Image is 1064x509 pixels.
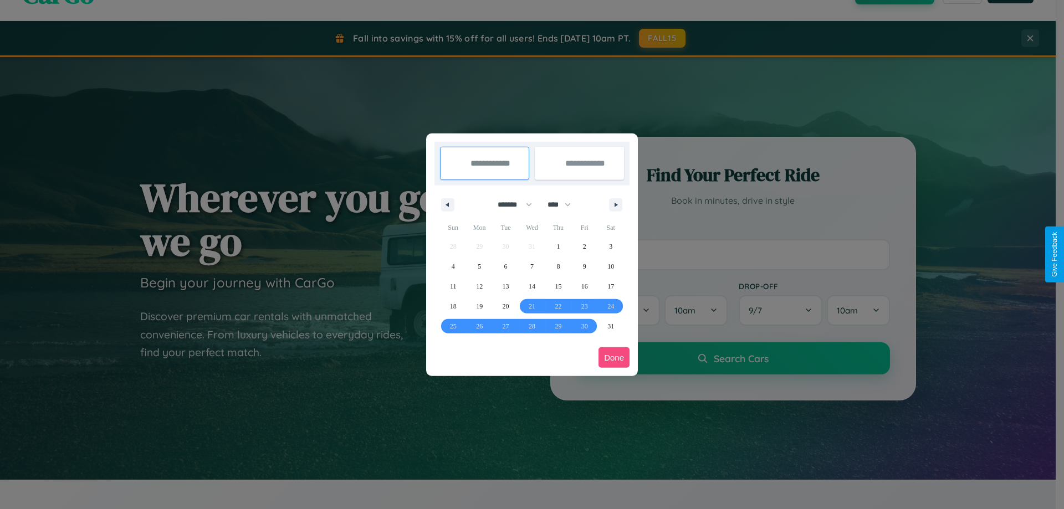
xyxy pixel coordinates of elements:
[607,316,614,336] span: 31
[598,296,624,316] button: 24
[598,256,624,276] button: 10
[1051,232,1058,277] div: Give Feedback
[440,316,466,336] button: 25
[598,316,624,336] button: 31
[598,236,624,256] button: 3
[529,316,535,336] span: 28
[450,296,457,316] span: 18
[466,316,492,336] button: 26
[476,296,483,316] span: 19
[583,256,586,276] span: 9
[466,219,492,236] span: Mon
[466,256,492,276] button: 5
[581,296,588,316] span: 23
[440,219,466,236] span: Sun
[493,256,519,276] button: 6
[503,316,509,336] span: 27
[607,276,614,296] span: 17
[571,276,597,296] button: 16
[519,296,545,316] button: 21
[571,316,597,336] button: 30
[493,316,519,336] button: 27
[581,316,588,336] span: 30
[440,276,466,296] button: 11
[598,347,630,368] button: Done
[440,296,466,316] button: 18
[545,296,571,316] button: 22
[571,296,597,316] button: 23
[556,256,560,276] span: 8
[493,219,519,236] span: Tue
[571,219,597,236] span: Fri
[519,316,545,336] button: 28
[555,296,561,316] span: 22
[598,219,624,236] span: Sat
[476,276,483,296] span: 12
[598,276,624,296] button: 17
[450,276,457,296] span: 11
[519,219,545,236] span: Wed
[545,276,571,296] button: 15
[440,256,466,276] button: 4
[545,256,571,276] button: 8
[493,296,519,316] button: 20
[529,296,535,316] span: 21
[607,296,614,316] span: 24
[529,276,535,296] span: 14
[555,316,561,336] span: 29
[452,256,455,276] span: 4
[581,276,588,296] span: 16
[530,256,534,276] span: 7
[476,316,483,336] span: 26
[493,276,519,296] button: 13
[571,256,597,276] button: 9
[450,316,457,336] span: 25
[519,276,545,296] button: 14
[556,236,560,256] span: 1
[519,256,545,276] button: 7
[478,256,481,276] span: 5
[466,296,492,316] button: 19
[504,256,508,276] span: 6
[545,236,571,256] button: 1
[545,316,571,336] button: 29
[555,276,561,296] span: 15
[503,296,509,316] span: 20
[609,236,612,256] span: 3
[503,276,509,296] span: 13
[466,276,492,296] button: 12
[571,236,597,256] button: 2
[583,236,586,256] span: 2
[607,256,614,276] span: 10
[545,219,571,236] span: Thu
